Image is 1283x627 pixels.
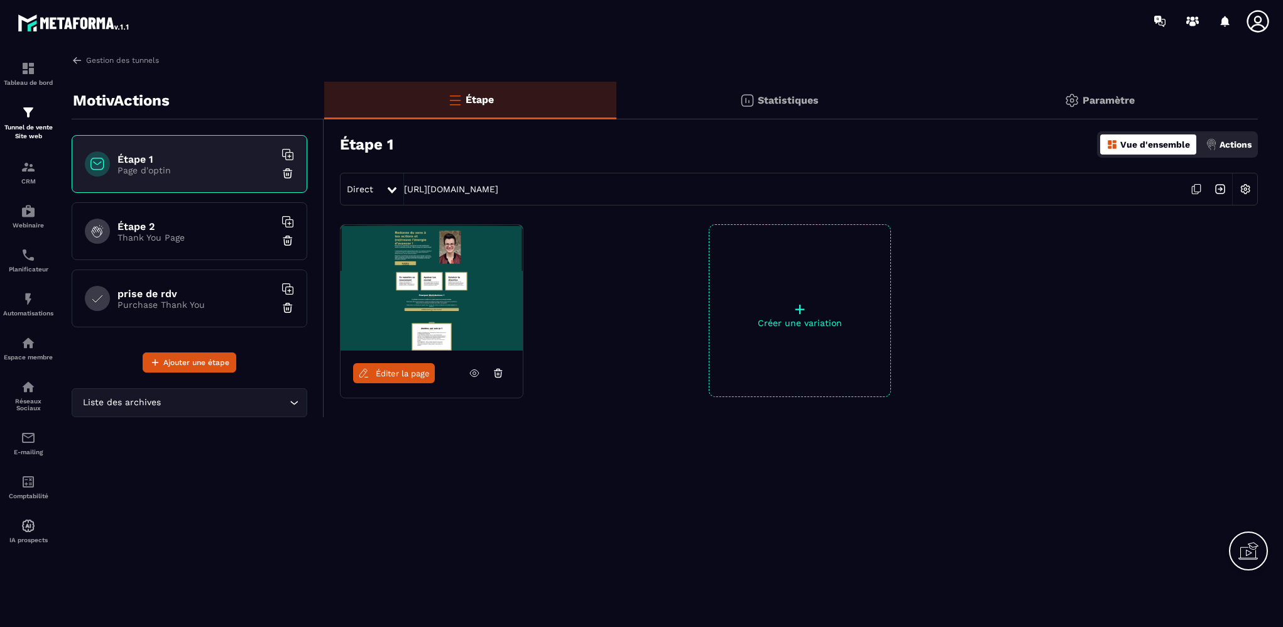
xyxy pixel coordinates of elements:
[21,474,36,489] img: accountant
[80,396,163,410] span: Liste des archives
[117,165,275,175] p: Page d'optin
[21,518,36,533] img: automations
[3,266,53,273] p: Planificateur
[1233,177,1257,201] img: setting-w.858f3a88.svg
[3,326,53,370] a: automationsautomationsEspace membre
[3,310,53,317] p: Automatisations
[73,88,170,113] p: MotivActions
[3,465,53,509] a: accountantaccountantComptabilité
[18,11,131,34] img: logo
[72,388,307,417] div: Search for option
[758,94,819,106] p: Statistiques
[72,55,159,66] a: Gestion des tunnels
[709,300,890,318] p: +
[1206,139,1217,150] img: actions.d6e523a2.png
[21,105,36,120] img: formation
[72,55,83,66] img: arrow
[117,232,275,243] p: Thank You Page
[281,234,294,247] img: trash
[117,300,275,310] p: Purchase Thank You
[1083,94,1135,106] p: Paramètre
[3,282,53,326] a: automationsautomationsAutomatisations
[341,225,523,351] img: image
[3,354,53,361] p: Espace membre
[21,160,36,175] img: formation
[21,335,36,351] img: automations
[3,222,53,229] p: Webinaire
[466,94,494,106] p: Étape
[117,288,275,300] h6: prise de rdv
[447,92,462,107] img: bars-o.4a397970.svg
[1208,177,1232,201] img: arrow-next.bcc2205e.svg
[3,238,53,282] a: schedulerschedulerPlanificateur
[163,396,287,410] input: Search for option
[340,136,393,153] h3: Étape 1
[1120,139,1190,150] p: Vue d'ensemble
[3,150,53,194] a: formationformationCRM
[3,123,53,141] p: Tunnel de vente Site web
[3,398,53,412] p: Réseaux Sociaux
[143,352,236,373] button: Ajouter une étape
[3,370,53,421] a: social-networksocial-networkRéseaux Sociaux
[21,61,36,76] img: formation
[3,52,53,95] a: formationformationTableau de bord
[281,167,294,180] img: trash
[376,369,430,378] span: Éditer la page
[117,221,275,232] h6: Étape 2
[21,430,36,445] img: email
[21,248,36,263] img: scheduler
[1220,139,1252,150] p: Actions
[3,79,53,86] p: Tableau de bord
[3,178,53,185] p: CRM
[3,421,53,465] a: emailemailE-mailing
[353,363,435,383] a: Éditer la page
[1106,139,1118,150] img: dashboard-orange.40269519.svg
[1064,93,1079,108] img: setting-gr.5f69749f.svg
[21,379,36,395] img: social-network
[3,493,53,499] p: Comptabilité
[21,204,36,219] img: automations
[3,95,53,150] a: formationformationTunnel de vente Site web
[3,537,53,543] p: IA prospects
[709,318,890,328] p: Créer une variation
[740,93,755,108] img: stats.20deebd0.svg
[3,194,53,238] a: automationsautomationsWebinaire
[117,153,275,165] h6: Étape 1
[3,449,53,455] p: E-mailing
[163,356,229,369] span: Ajouter une étape
[21,292,36,307] img: automations
[404,184,498,194] a: [URL][DOMAIN_NAME]
[347,184,373,194] span: Direct
[281,302,294,314] img: trash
